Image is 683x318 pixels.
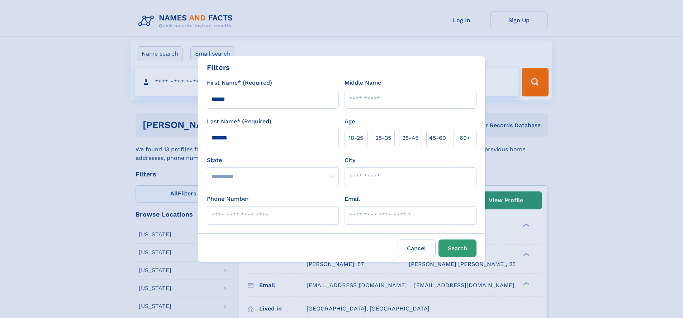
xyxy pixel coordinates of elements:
[438,239,476,257] button: Search
[460,134,470,142] span: 60+
[207,62,230,73] div: Filters
[345,79,381,87] label: Middle Name
[375,134,391,142] span: 25‑35
[207,117,271,126] label: Last Name* (Required)
[207,156,339,165] label: State
[429,134,446,142] span: 45‑60
[348,134,363,142] span: 18‑25
[402,134,418,142] span: 35‑45
[345,156,355,165] label: City
[398,239,436,257] label: Cancel
[207,79,272,87] label: First Name* (Required)
[345,195,360,203] label: Email
[345,117,355,126] label: Age
[207,195,249,203] label: Phone Number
